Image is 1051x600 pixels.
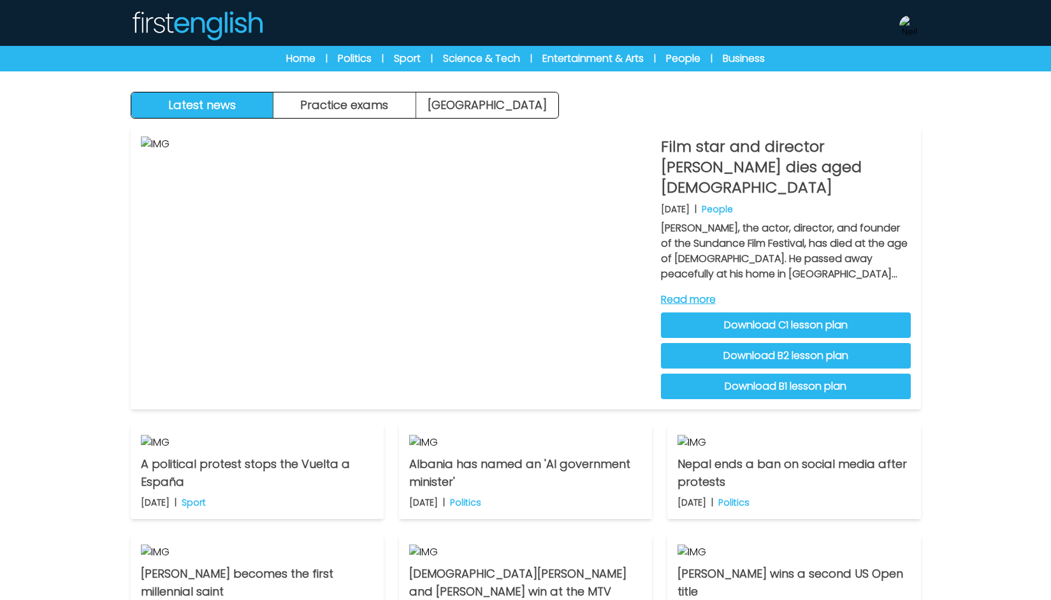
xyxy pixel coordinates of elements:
span: | [326,52,328,65]
span: | [711,52,713,65]
p: [DATE] [141,496,170,509]
p: [DATE] [678,496,706,509]
a: Entertainment & Arts [542,51,644,66]
a: IMG Albania has named an 'AI government minister' [DATE] | Politics [399,425,652,519]
p: [DATE] [409,496,438,509]
a: Business [723,51,765,66]
img: IMG [141,136,651,399]
img: IMG [409,545,642,560]
p: People [702,203,733,216]
img: IMG [141,435,373,450]
a: Download B1 lesson plan [661,374,911,399]
a: Home [286,51,315,66]
p: Sport [182,496,206,509]
b: | [695,203,697,216]
p: [DATE] [661,203,690,216]
p: Film star and director [PERSON_NAME] dies aged [DEMOGRAPHIC_DATA] [661,136,911,198]
img: IMG [678,545,910,560]
a: [GEOGRAPHIC_DATA] [416,92,558,118]
a: Politics [338,51,372,66]
img: Neil Storey [899,15,920,36]
a: Download B2 lesson plan [661,343,911,369]
button: Practice exams [273,92,416,118]
p: Nepal ends a ban on social media after protests [678,455,910,491]
p: Albania has named an 'AI government minister' [409,455,642,491]
span: | [431,52,433,65]
a: People [666,51,700,66]
button: Latest news [131,92,274,118]
span: | [530,52,532,65]
p: Politics [718,496,750,509]
p: A political protest stops the Vuelta a España [141,455,373,491]
a: Download C1 lesson plan [661,312,911,338]
p: [PERSON_NAME], the actor, director, and founder of the Sundance Film Festival, has died at the ag... [661,221,911,282]
a: Sport [394,51,421,66]
b: | [443,496,445,509]
p: Politics [450,496,481,509]
img: IMG [141,545,373,560]
a: Science & Tech [443,51,520,66]
b: | [175,496,177,509]
span: | [382,52,384,65]
a: Read more [661,292,911,307]
b: | [711,496,713,509]
img: Logo [131,10,263,41]
a: IMG A political protest stops the Vuelta a España [DATE] | Sport [131,425,384,519]
span: | [654,52,656,65]
img: IMG [409,435,642,450]
a: IMG Nepal ends a ban on social media after protests [DATE] | Politics [667,425,920,519]
img: IMG [678,435,910,450]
